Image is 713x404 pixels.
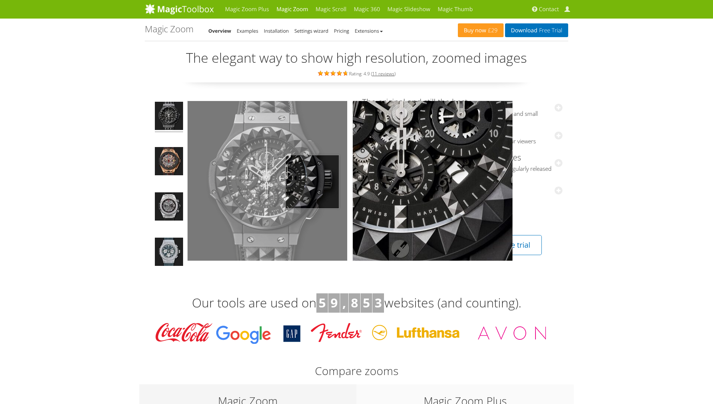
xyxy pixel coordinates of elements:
h3: Get Magic Zoom [DATE]! [369,216,555,226]
span: Show every detail on any device [362,193,563,200]
a: DownloadFree Trial [505,23,568,37]
a: Extensions [355,27,382,34]
a: Big Bang Jeans [154,237,184,269]
b: 5 [363,294,370,311]
a: The original and still the bestMagic Zoom has been the professional choice of brands big and small [362,96,563,117]
a: Fully responsive JavaScript image zoomShow every detail on any device [362,179,563,200]
span: Magic Zoom has been the professional choice of brands big and small [362,110,563,118]
img: Magic Toolbox Customers [150,320,563,346]
b: 3 [375,294,382,311]
b: 8 [351,294,358,311]
h2: The elegant way to show high resolution, zoomed images [145,50,568,65]
b: 5 [319,294,326,311]
a: Settings wizard [294,27,329,34]
img: Big Bang Unico Titanium - Magic Zoom Demo [155,192,183,223]
a: Overview [208,27,231,34]
span: Contact [539,6,559,13]
a: Big Bang Unico Titanium [154,192,184,224]
a: Big Bang Ferrari King Gold Carbon [154,146,184,178]
a: Pricing [334,27,349,34]
a: Buy now£29 [458,23,504,37]
a: View Pricing [383,235,447,255]
a: Show plenty of product imagesEffortlessly swap between many images, giving variety to your viewers [362,124,563,145]
a: Installation [264,27,289,34]
h1: Magic Zoom [145,24,193,34]
h3: Our tools are used on websites (and counting). [145,293,568,313]
img: Big Bang Depeche Mode - Magic Zoom Demo [155,102,183,132]
b: , [342,294,346,311]
a: Future-proof your site with regular updatesAlways look fabulous – you'll have access to new versi... [362,151,563,173]
span: Effortlessly swap between many images, giving variety to your viewers [362,138,563,145]
img: MagicToolbox.com - Image tools for your website [145,3,214,14]
span: £29 [486,27,498,33]
img: Big Bang Jeans - Magic Zoom Demo [155,238,183,268]
img: Big Bang Ferrari King Gold Carbon [155,147,183,177]
h2: Compare zooms [145,365,568,377]
div: Rating: 4.9 ( ) [145,69,568,77]
a: Download free trial [453,235,542,255]
a: Examples [237,27,258,34]
a: Big Bang Depeche Mode [154,101,184,133]
span: Free Trial [537,27,562,33]
span: Always look fabulous – you'll have access to new versions, regularly released [362,165,563,173]
a: 11 reviews [372,71,394,77]
b: 9 [331,294,338,311]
